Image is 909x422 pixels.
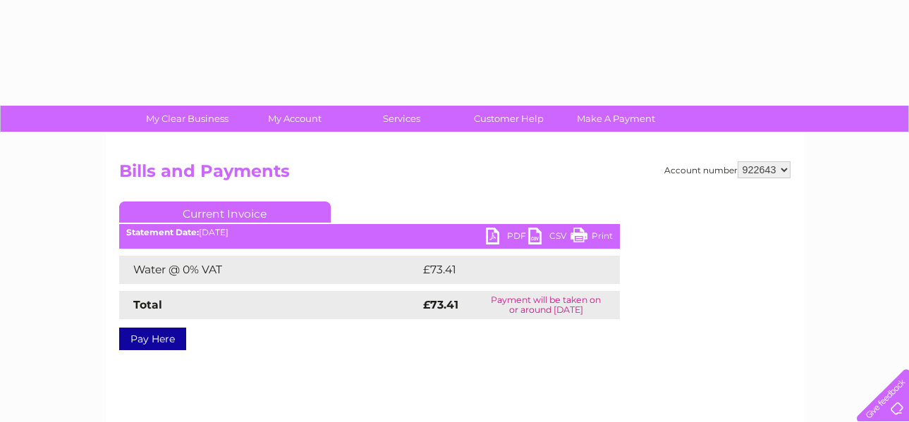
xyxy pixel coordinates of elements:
[528,228,571,248] a: CSV
[472,291,620,319] td: Payment will be taken on or around [DATE]
[133,298,162,311] strong: Total
[126,227,199,237] b: Statement Date:
[423,298,458,311] strong: £73.41
[420,256,590,284] td: £73.41
[129,106,245,132] a: My Clear Business
[119,201,331,223] a: Current Invoice
[119,161,791,188] h2: Bills and Payments
[664,161,791,178] div: Account number
[119,328,186,350] a: Pay Here
[236,106,353,132] a: My Account
[343,106,460,132] a: Services
[486,228,528,248] a: PDF
[558,106,674,132] a: Make A Payment
[119,228,620,237] div: [DATE]
[119,256,420,284] td: Water @ 0% VAT
[571,228,613,248] a: Print
[451,106,567,132] a: Customer Help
